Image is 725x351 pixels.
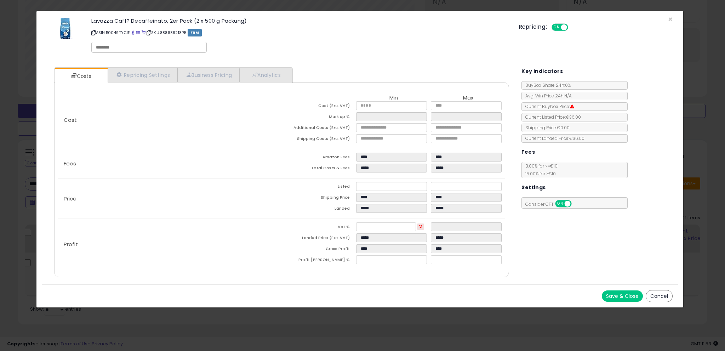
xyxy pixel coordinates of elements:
[91,27,508,38] p: ASIN: B0049TYCIE | SKU: 88888821875
[58,161,282,166] p: Fees
[188,29,202,36] span: FBM
[571,201,582,207] span: OFF
[521,148,535,157] h5: Fees
[282,164,356,175] td: Total Costs & Fees
[431,95,506,101] th: Max
[91,18,508,23] h3: Lavazza Caff? Decaffeinato, 2er Pack (2 x 500 g Packung)
[602,290,643,302] button: Save & Close
[522,135,584,141] span: Current Landed Price: €36.00
[522,114,581,120] span: Current Listed Price: €36.00
[282,222,356,233] td: Vat %
[668,14,673,24] span: ×
[60,18,73,39] img: 41wXKRxkMHL._SL60_.jpg
[239,68,292,82] a: Analytics
[570,104,574,109] i: Suppressed Buy Box
[567,24,578,30] span: OFF
[282,123,356,134] td: Additional Costs (Exc. VAT)
[282,204,356,215] td: Landed
[282,244,356,255] td: Gross Profit
[522,125,570,131] span: Shipping Price: €0.00
[282,182,356,193] td: Listed
[58,242,282,247] p: Profit
[522,82,571,88] span: BuyBox Share 24h: 0%
[142,30,145,35] a: Your listing only
[282,233,356,244] td: Landed Price (Exc. VAT)
[282,134,356,145] td: Shipping Costs (Exc. VAT)
[519,24,547,30] h5: Repricing:
[646,290,673,302] button: Cancel
[282,101,356,112] td: Cost (Exc. VAT)
[522,93,572,99] span: Avg. Win Price 24h: N/A
[521,67,563,76] h5: Key Indicators
[356,95,431,101] th: Min
[522,163,558,177] span: 8.00 % for <= €10
[177,68,239,82] a: Business Pricing
[131,30,135,35] a: BuyBox page
[522,201,581,207] span: Consider CPT:
[282,153,356,164] td: Amazon Fees
[556,201,565,207] span: ON
[108,68,178,82] a: Repricing Settings
[55,69,107,83] a: Costs
[552,24,561,30] span: ON
[282,112,356,123] td: Mark up %
[282,255,356,266] td: Profit [PERSON_NAME] %
[522,171,556,177] span: 15.00 % for > €10
[136,30,140,35] a: All offer listings
[58,196,282,202] p: Price
[58,117,282,123] p: Cost
[522,103,574,109] span: Current Buybox Price:
[282,193,356,204] td: Shipping Price
[521,183,546,192] h5: Settings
